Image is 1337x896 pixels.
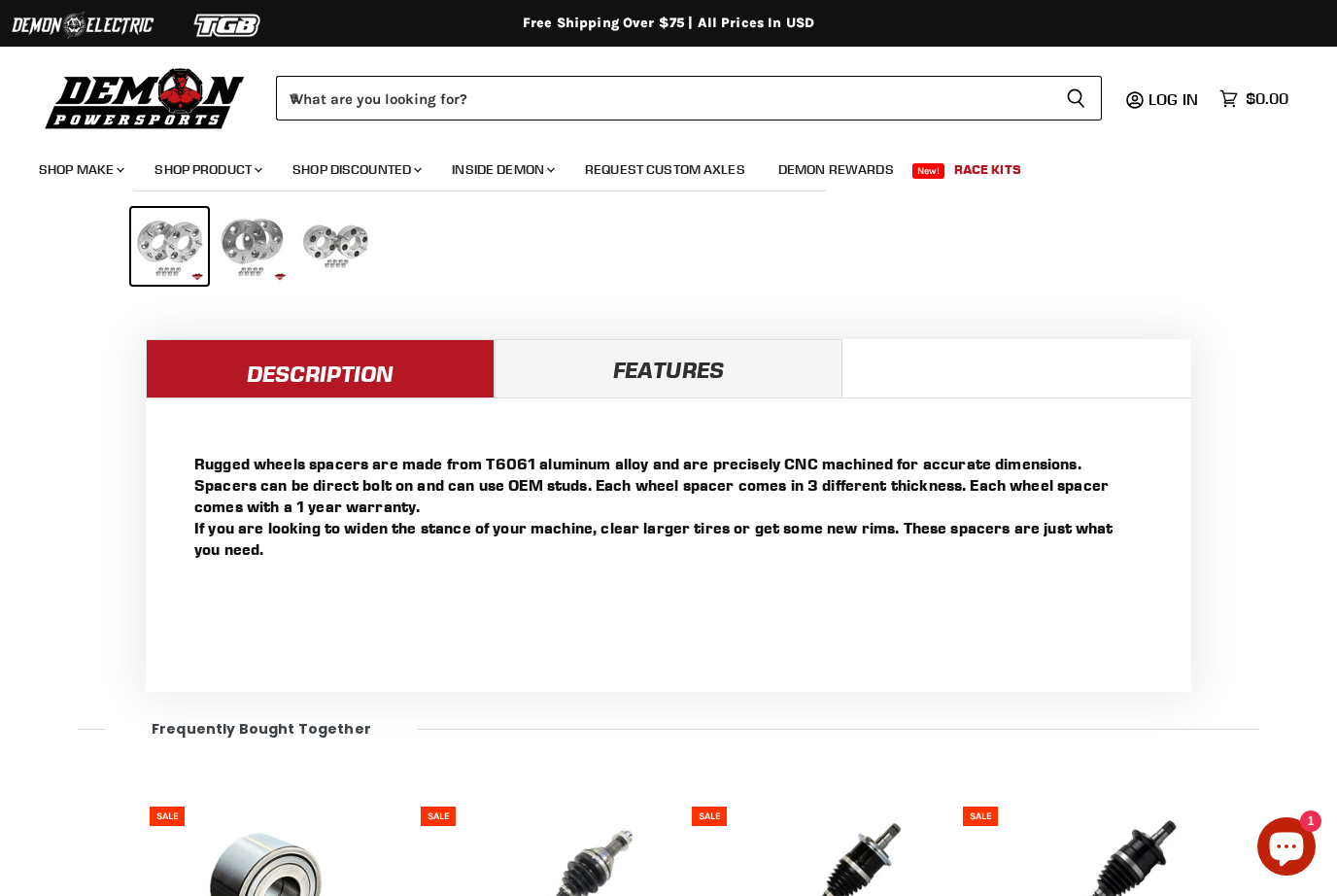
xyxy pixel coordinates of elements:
a: Description [146,339,495,397]
button: Can-Am Outlander 1000 Rugged Wheel Spacer thumbnail [214,208,291,285]
button: Search [1050,76,1102,121]
button: Can-Am Outlander 1000 Rugged Wheel Spacer thumbnail [297,208,374,285]
button: Can-Am Outlander 1000 Rugged Wheel Spacer thumbnail [131,208,208,285]
span: SALE [156,810,179,822]
a: $0.00 [1210,85,1298,113]
input: When autocomplete results are available use up and down arrows to review and enter to select [276,76,1050,121]
inbox-online-store-chat: Shopify online store chat [1251,817,1321,880]
span: SALE [428,810,450,822]
ul: Main menu [24,142,1284,190]
span: Frequently bought together [105,721,418,737]
a: Shop Make [24,150,136,190]
span: SALE [970,810,992,822]
a: Request Custom Axles [570,150,760,190]
form: Product [276,76,1102,121]
span: Log in [1148,89,1198,109]
a: Demon Rewards [764,150,908,190]
img: Demon Electric Logo 2 [10,7,155,44]
span: New! [912,163,945,179]
p: Rugged wheels spacers are made from T6061 aluminum alloy and are precisely CNC machined for accur... [194,453,1143,560]
span: SALE [699,810,721,822]
a: Race Kits [940,150,1036,190]
a: Shop Product [140,150,274,190]
a: Log in [1140,90,1210,108]
a: Features [495,339,843,397]
a: Shop Discounted [278,150,433,190]
img: Demon Powersports [39,63,252,132]
img: TGB Logo 2 [155,7,301,44]
span: $0.00 [1246,89,1288,108]
a: Inside Demon [437,150,566,190]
